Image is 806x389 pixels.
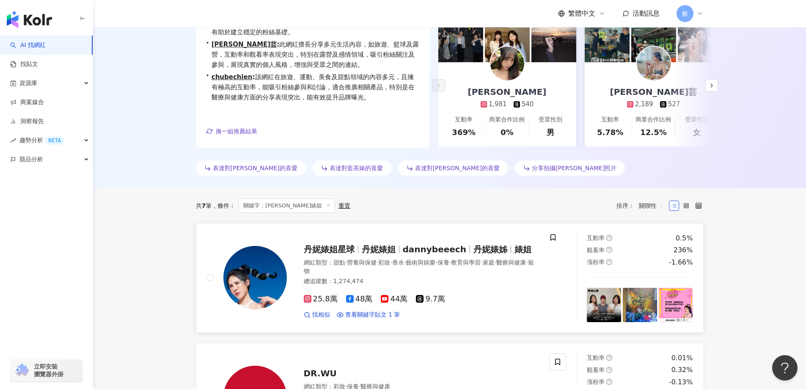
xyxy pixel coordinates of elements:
span: · [449,259,451,266]
span: · [526,259,528,266]
img: KOL Avatar [223,246,287,309]
img: post-image [438,17,483,62]
div: 受眾性別 [539,116,562,124]
img: post-image [531,17,576,62]
span: : [253,73,255,81]
div: 女 [693,127,701,138]
span: 保養 [437,259,449,266]
span: · [435,259,437,266]
span: 9.7萬 [416,295,445,303]
span: · [377,259,378,266]
span: 香水 [392,259,404,266]
div: 商業合作比例 [489,116,525,124]
span: · [345,259,347,266]
div: • [206,72,420,102]
div: 互動率 [601,116,619,124]
span: : [277,41,279,48]
span: 營養與保健 [347,259,377,266]
div: 共 筆 [196,202,212,209]
div: 2,189 [635,100,653,109]
img: post-image [485,17,530,62]
span: question-circle [606,259,612,265]
span: 觀看率 [587,247,605,254]
div: 527 [668,100,680,109]
a: [PERSON_NAME]芸 [212,41,277,48]
a: [PERSON_NAME]1,981540互動率369%商業合作比例0%受眾性別男 [438,62,576,146]
span: 互動率 [587,235,605,241]
div: 男 [547,127,554,138]
div: 540 [522,100,534,109]
div: 5.78% [597,127,623,138]
span: 藝術與娛樂 [406,259,435,266]
div: 0.01% [671,353,693,363]
a: searchAI 找網紅 [10,41,46,50]
div: • [206,39,420,70]
span: 觀看率 [587,367,605,373]
span: 婊姐 [514,244,531,254]
span: question-circle [606,355,612,361]
span: 條件 ： [212,202,235,209]
img: post-image [623,288,657,322]
span: 關鍵字：[PERSON_NAME]婊姐 [239,199,335,213]
div: 總追蹤數 ： 1,274,474 [304,277,539,286]
iframe: Help Scout Beacon - Open [772,355,798,381]
span: 換一組推薦結果 [216,128,257,135]
img: KOL Avatar [490,47,524,80]
span: 家庭 [483,259,495,266]
span: 44萬 [381,295,407,303]
span: 教育與學習 [451,259,481,266]
span: 醫療與健康 [496,259,526,266]
span: 丹妮婊姐星球 [304,244,355,254]
div: -0.13% [669,378,693,387]
span: DR.WU [304,368,337,378]
div: -1.66% [669,258,693,267]
span: 彩妝 [378,259,390,266]
span: 分享拍攝[PERSON_NAME]照片 [532,165,616,171]
span: 表達對[PERSON_NAME]的喜愛 [415,165,500,171]
span: 數 [682,9,688,18]
a: 商案媒合 [10,98,44,107]
span: 互動率 [587,354,605,361]
img: logo [7,11,52,28]
div: [PERSON_NAME]芸 [602,86,706,98]
div: 網紅類型 ： [304,259,539,275]
div: 排序： [616,199,669,212]
span: · [404,259,406,266]
div: 商業合作比例 [635,116,671,124]
img: KOL Avatar [637,47,671,80]
div: 互動率 [455,116,473,124]
span: 寵物 [304,259,534,274]
span: 查看關鍵字貼文 1 筆 [345,311,400,319]
div: 重置 [338,202,350,209]
span: · [481,259,482,266]
img: post-image [678,17,723,62]
img: chrome extension [14,364,30,377]
span: 25.8萬 [304,295,338,303]
div: 236% [674,246,693,255]
a: [PERSON_NAME]芸2,189527互動率5.78%商業合作比例12.5%受眾性別女 [585,62,723,146]
span: 資源庫 [19,74,37,93]
span: 7 [202,202,206,209]
span: 此網紅擅長分享多元生活內容，如旅遊、籃球及露營，互動率和觀看率表現突出，特別在露營及感情領域，吸引粉絲關注及參與，展現真實的個人風格，增強與受眾之間的連結。 [212,39,420,70]
span: 活動訊息 [633,9,660,17]
a: 洞察報告 [10,117,44,126]
img: post-image [659,288,693,322]
img: post-image [587,288,621,322]
span: question-circle [606,379,612,385]
span: 丹妮婊姊 [473,244,507,254]
span: 該網紅在旅遊、運動、美食及甜點領域的內容多元，且擁有極高的互動率，能吸引粉絲參與和討論，適合推廣相關產品，特別是在醫療與健康方面的分享表現突出，能有效提升品牌曝光。 [212,72,420,102]
span: 繁體中文 [568,9,595,18]
span: 甜點 [333,259,345,266]
span: 丹妮婊姐 [362,244,396,254]
div: 369% [452,127,476,138]
span: 漲粉率 [587,259,605,265]
span: question-circle [606,247,612,253]
span: · [495,259,496,266]
div: 受眾性別 [685,116,709,124]
img: post-image [585,17,630,62]
a: 查看關鍵字貼文 1 筆 [337,311,400,319]
div: 1,981 [489,100,507,109]
div: 0.5% [676,234,693,243]
div: 0.32% [671,365,693,375]
div: 12.5% [640,127,666,138]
